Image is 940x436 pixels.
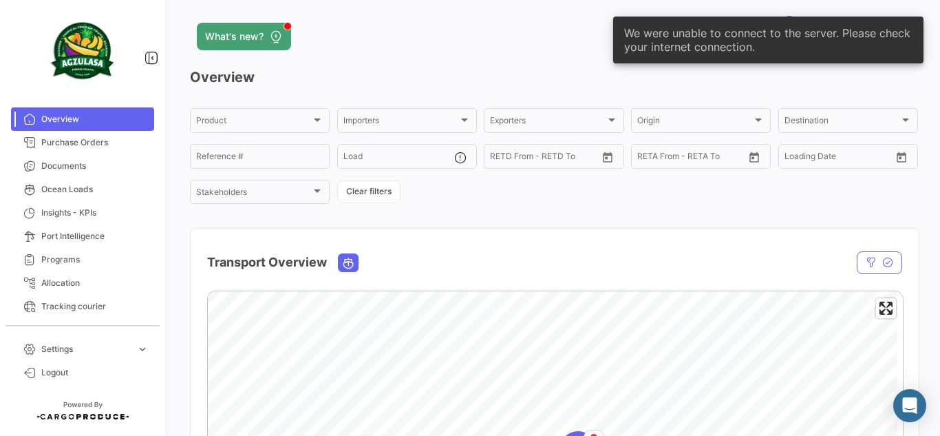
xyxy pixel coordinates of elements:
a: Programs [11,248,154,271]
span: We were unable to connect to the server. Please check your internet connection. [624,26,912,54]
input: From [637,154,656,163]
button: What's new? [197,23,291,50]
a: Insights - KPIs [11,201,154,225]
input: To [666,154,717,163]
div: Abrir Intercom Messenger [893,389,926,422]
h3: Overview [190,68,918,87]
span: Programs [41,253,149,266]
a: Sensors [11,318,154,342]
button: Enter fullscreen [876,298,896,318]
span: Importers [343,118,458,127]
span: Destination [784,118,899,127]
span: Port Intelligence [41,230,149,242]
span: What's new? [205,30,264,43]
span: Documents [41,160,149,172]
a: Overview [11,107,154,131]
span: Tracking courier [41,300,149,313]
span: Purchase Orders [41,136,149,149]
button: Open calendar [597,147,618,167]
h4: Transport Overview [207,253,327,272]
span: Allocation [41,277,149,289]
a: Documents [11,154,154,178]
span: Origin [637,118,752,127]
button: Open calendar [744,147,765,167]
span: Product [196,118,311,127]
span: Settings [41,343,131,355]
span: expand_more [136,343,149,355]
input: From [784,154,804,163]
span: Exporters [490,118,605,127]
a: Allocation [11,271,154,295]
input: To [813,154,864,163]
span: Stakeholders [196,189,311,199]
span: Overview [41,113,149,125]
span: Insights - KPIs [41,207,149,219]
button: Open calendar [891,147,912,167]
a: Ocean Loads [11,178,154,201]
button: Ocean [339,254,358,271]
button: Clear filters [337,180,400,203]
img: agzulasa-logo.png [48,17,117,85]
span: Logout [41,366,149,379]
input: From [490,154,509,163]
a: Port Intelligence [11,225,154,248]
input: To [519,154,570,163]
a: Purchase Orders [11,131,154,154]
span: Ocean Loads [41,183,149,196]
a: Tracking courier [11,295,154,318]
